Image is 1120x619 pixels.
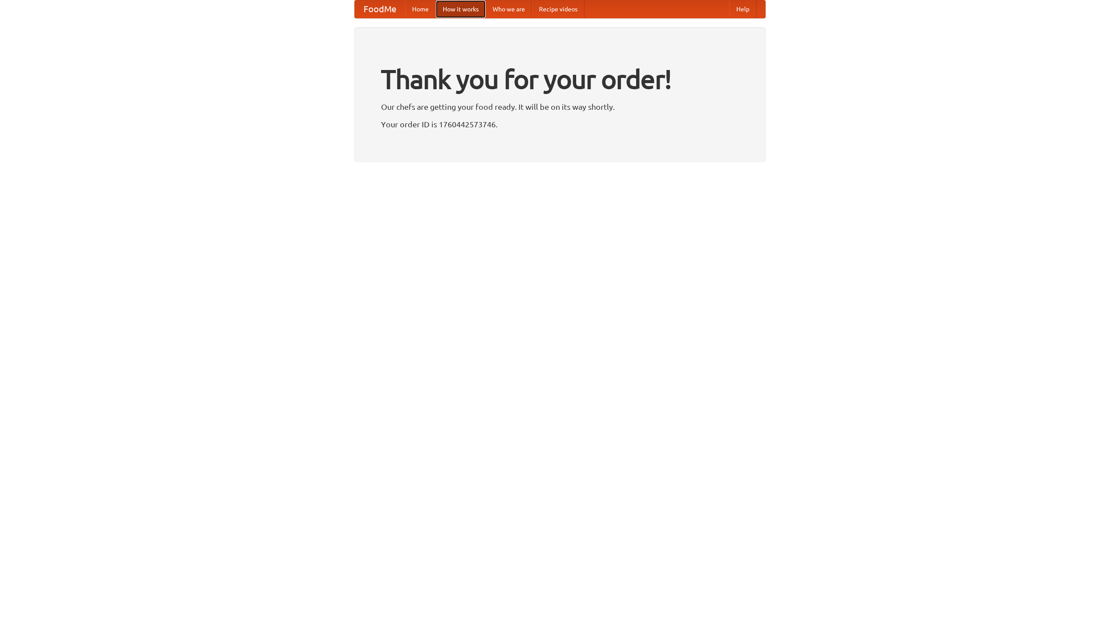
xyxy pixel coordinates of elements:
[532,0,584,18] a: Recipe videos
[381,100,739,113] p: Our chefs are getting your food ready. It will be on its way shortly.
[436,0,486,18] a: How it works
[381,118,739,131] p: Your order ID is 1760442573746.
[381,58,739,100] h1: Thank you for your order!
[355,0,405,18] a: FoodMe
[486,0,532,18] a: Who we are
[729,0,756,18] a: Help
[405,0,436,18] a: Home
